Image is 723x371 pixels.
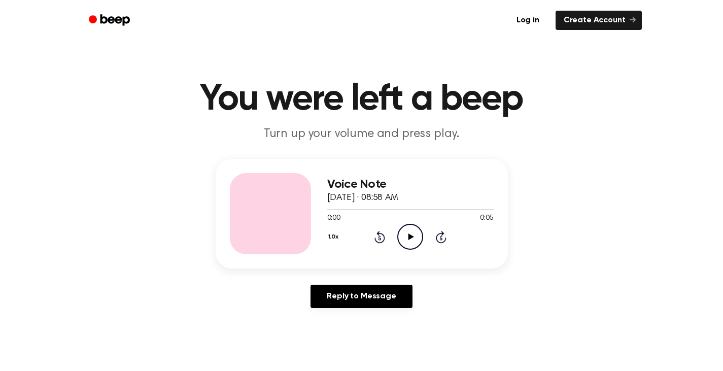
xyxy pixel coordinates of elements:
[506,9,549,32] a: Log in
[327,228,342,246] button: 1.0x
[327,178,494,191] h3: Voice Note
[102,81,622,118] h1: You were left a beep
[311,285,412,308] a: Reply to Message
[327,213,340,224] span: 0:00
[167,126,557,143] p: Turn up your volume and press play.
[327,193,398,203] span: [DATE] · 08:58 AM
[82,11,139,30] a: Beep
[480,213,493,224] span: 0:05
[556,11,642,30] a: Create Account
